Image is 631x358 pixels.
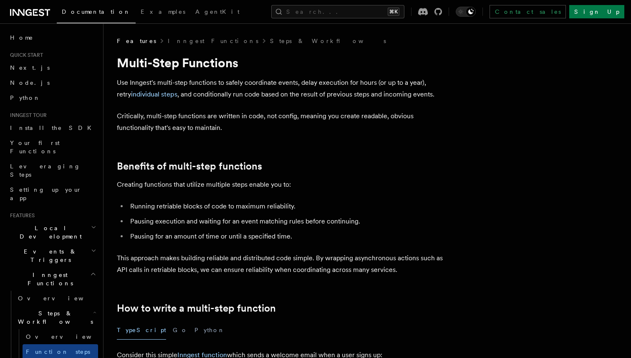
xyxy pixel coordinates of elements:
li: Pausing execution and waiting for an event matching rules before continuing. [128,216,451,227]
a: Documentation [57,3,136,23]
span: Steps & Workflows [15,309,93,326]
p: This approach makes building reliable and distributed code simple. By wrapping asynchronous actio... [117,252,451,276]
a: Examples [136,3,190,23]
a: Steps & Workflows [270,37,386,45]
a: How to write a multi-step function [117,302,276,314]
span: Your first Functions [10,140,60,155]
a: Your first Functions [7,135,98,159]
button: Toggle dark mode [456,7,476,17]
span: Inngest tour [7,112,47,119]
p: Use Inngest's multi-step functions to safely coordinate events, delay execution for hours (or up ... [117,77,451,100]
a: individual steps [131,90,177,98]
li: Running retriable blocks of code to maximum reliability. [128,201,451,212]
button: Steps & Workflows [15,306,98,329]
a: Install the SDK [7,120,98,135]
a: Setting up your app [7,182,98,206]
a: Leveraging Steps [7,159,98,182]
span: Features [7,212,35,219]
span: Setting up your app [10,186,82,201]
span: Features [117,37,156,45]
span: Local Development [7,224,91,241]
button: Search...⌘K [271,5,404,18]
button: Events & Triggers [7,244,98,267]
a: Sign Up [569,5,624,18]
a: Node.js [7,75,98,90]
button: Inngest Functions [7,267,98,291]
a: Benefits of multi-step functions [117,160,262,172]
span: Quick start [7,52,43,58]
li: Pausing for an amount of time or until a specified time. [128,231,451,242]
h1: Multi-Step Functions [117,55,451,70]
a: Python [7,90,98,105]
span: Overview [18,295,104,302]
button: Go [173,321,188,340]
span: Leveraging Steps [10,163,81,178]
span: Events & Triggers [7,247,91,264]
span: Examples [141,8,185,15]
span: Inngest Functions [7,271,90,287]
a: AgentKit [190,3,245,23]
a: Inngest Functions [168,37,258,45]
button: TypeScript [117,321,166,340]
a: Overview [23,329,98,344]
span: Node.js [10,79,50,86]
span: Function steps [26,348,90,355]
p: Creating functions that utilize multiple steps enable you to: [117,179,451,190]
kbd: ⌘K [388,8,399,16]
button: Python [194,321,225,340]
span: AgentKit [195,8,240,15]
span: Python [10,94,40,101]
button: Local Development [7,221,98,244]
span: Install the SDK [10,124,96,131]
a: Next.js [7,60,98,75]
span: Next.js [10,64,50,71]
a: Home [7,30,98,45]
span: Documentation [62,8,131,15]
span: Overview [26,333,112,340]
p: Critically, multi-step functions are written in code, not config, meaning you create readable, ob... [117,110,451,134]
span: Home [10,33,33,42]
a: Contact sales [490,5,566,18]
a: Overview [15,291,98,306]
